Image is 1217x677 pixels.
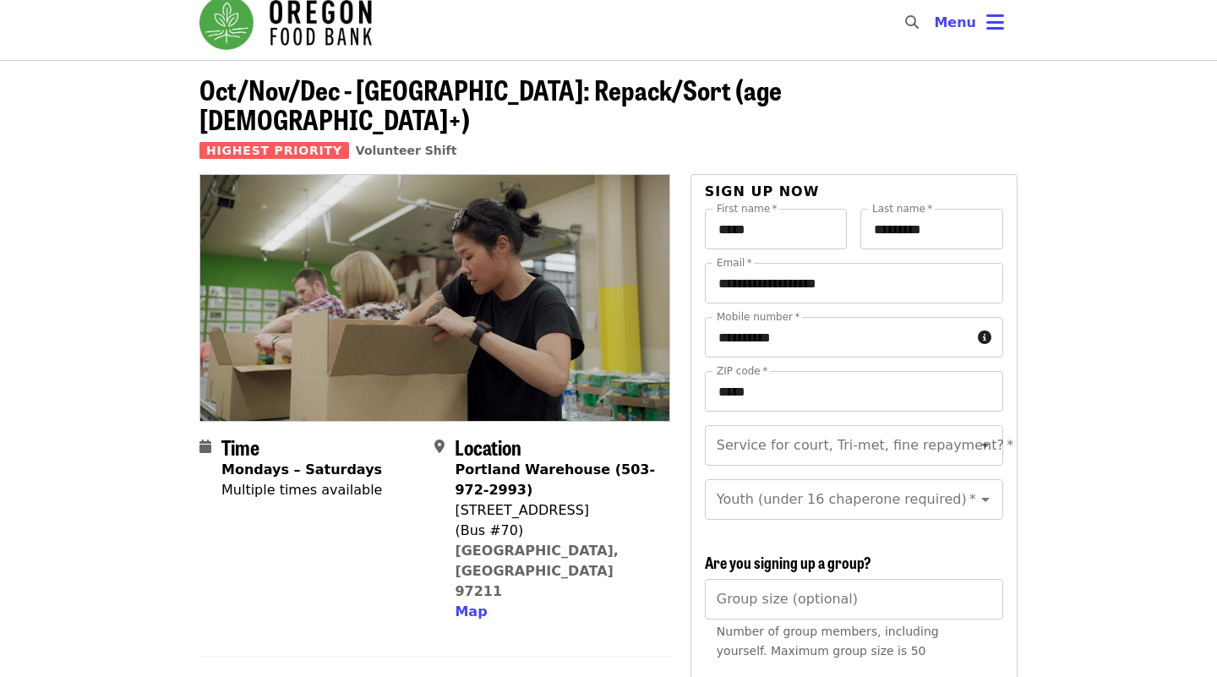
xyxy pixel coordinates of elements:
[199,439,211,455] i: calendar icon
[705,263,1003,303] input: Email
[905,14,919,30] i: search icon
[455,500,656,521] div: [STREET_ADDRESS]
[705,209,848,249] input: First name
[199,69,782,139] span: Oct/Nov/Dec - [GEOGRAPHIC_DATA]: Repack/Sort (age [DEMOGRAPHIC_DATA]+)
[717,625,939,658] span: Number of group members, including yourself. Maximum group size is 50
[920,3,1018,43] button: Toggle account menu
[200,175,669,420] img: Oct/Nov/Dec - Portland: Repack/Sort (age 8+) organized by Oregon Food Bank
[872,204,932,214] label: Last name
[717,312,800,322] label: Mobile number
[455,432,521,461] span: Location
[705,579,1003,620] input: [object Object]
[705,551,871,573] span: Are you signing up a group?
[705,317,971,358] input: Mobile number
[455,521,656,541] div: (Bus #70)
[986,10,1004,35] i: bars icon
[434,439,445,455] i: map-marker-alt icon
[934,14,976,30] span: Menu
[356,144,457,157] a: Volunteer Shift
[221,480,382,500] div: Multiple times available
[455,602,487,622] button: Map
[705,183,820,199] span: Sign up now
[717,366,767,376] label: ZIP code
[717,204,778,214] label: First name
[978,330,991,346] i: circle-info icon
[929,3,942,43] input: Search
[455,461,655,498] strong: Portland Warehouse (503-972-2993)
[974,488,997,511] button: Open
[221,461,382,478] strong: Mondays – Saturdays
[717,258,752,268] label: Email
[455,603,487,620] span: Map
[705,371,1003,412] input: ZIP code
[199,142,349,159] span: Highest Priority
[974,434,997,457] button: Open
[860,209,1003,249] input: Last name
[455,543,619,599] a: [GEOGRAPHIC_DATA], [GEOGRAPHIC_DATA] 97211
[221,432,259,461] span: Time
